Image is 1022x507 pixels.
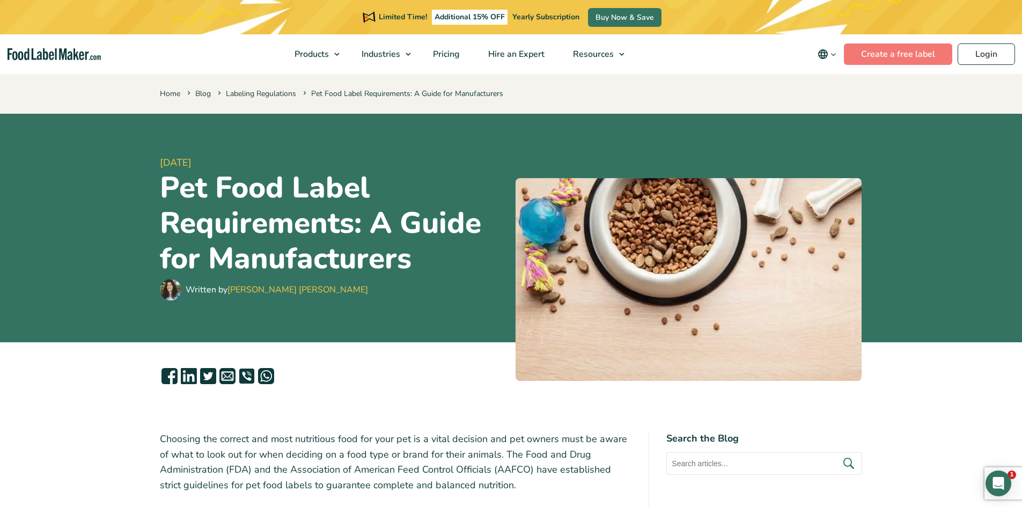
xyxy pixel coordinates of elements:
a: Industries [348,34,416,74]
a: Login [958,43,1015,65]
a: Resources [559,34,630,74]
a: Home [160,89,180,99]
span: Industries [358,48,401,60]
div: Open Intercom Messenger [986,471,1011,496]
input: Search articles... [666,452,862,475]
a: Products [281,34,345,74]
a: Blog [195,89,211,99]
span: Limited Time! [379,12,427,22]
p: Choosing the correct and most nutritious food for your pet is a vital decision and pet owners mus... [160,431,632,493]
span: Pet Food Label Requirements: A Guide for Manufacturers [301,89,503,99]
a: Labeling Regulations [226,89,296,99]
span: Resources [570,48,615,60]
a: Buy Now & Save [588,8,661,27]
a: Hire an Expert [474,34,556,74]
h4: Search the Blog [666,431,862,446]
span: [DATE] [160,156,507,170]
h1: Pet Food Label Requirements: A Guide for Manufacturers [160,170,507,276]
span: Products [291,48,330,60]
span: 1 [1008,471,1016,479]
span: Additional 15% OFF [432,10,508,25]
a: [PERSON_NAME] [PERSON_NAME] [227,284,368,296]
a: Pricing [419,34,472,74]
span: Pricing [430,48,461,60]
img: Maria Abi Hanna - Food Label Maker [160,279,181,300]
a: Create a free label [844,43,952,65]
div: Written by [186,283,368,296]
span: Hire an Expert [485,48,546,60]
span: Yearly Subscription [512,12,579,22]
